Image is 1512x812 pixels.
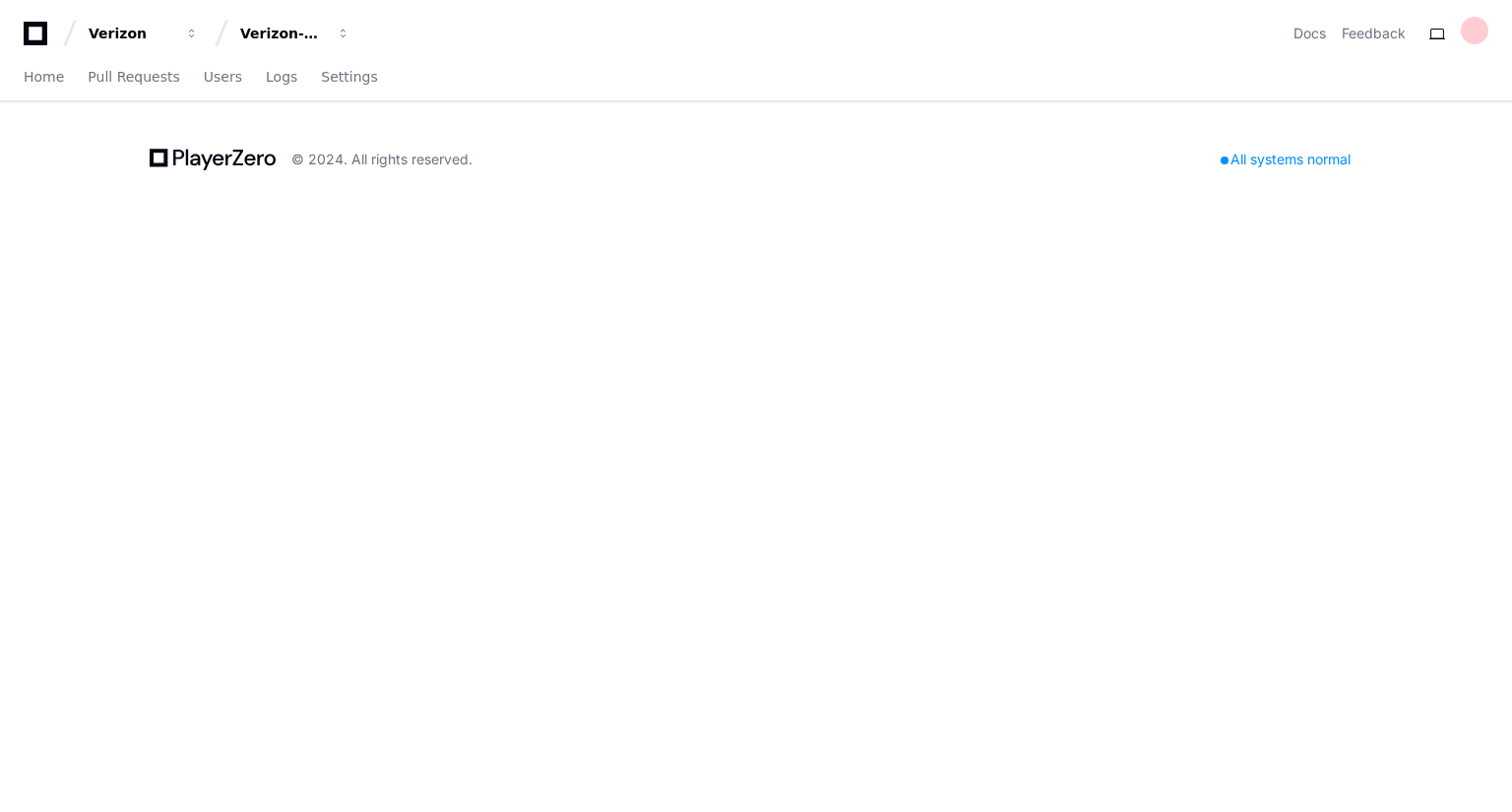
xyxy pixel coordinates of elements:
[1342,24,1406,43] button: Feedback
[24,71,64,83] span: Home
[24,55,64,100] a: Home
[232,16,358,51] button: Verizon-Clarify-Order-Management
[204,55,242,100] a: Users
[266,55,297,100] a: Logs
[1293,24,1326,43] a: Docs
[291,150,472,169] div: © 2024. All rights reserved.
[204,71,242,83] span: Users
[240,24,325,43] div: Verizon-Clarify-Order-Management
[266,71,297,83] span: Logs
[88,55,179,100] a: Pull Requests
[88,71,179,83] span: Pull Requests
[321,55,377,100] a: Settings
[89,24,173,43] div: Verizon
[81,16,207,51] button: Verizon
[1209,146,1362,173] div: All systems normal
[321,71,377,83] span: Settings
